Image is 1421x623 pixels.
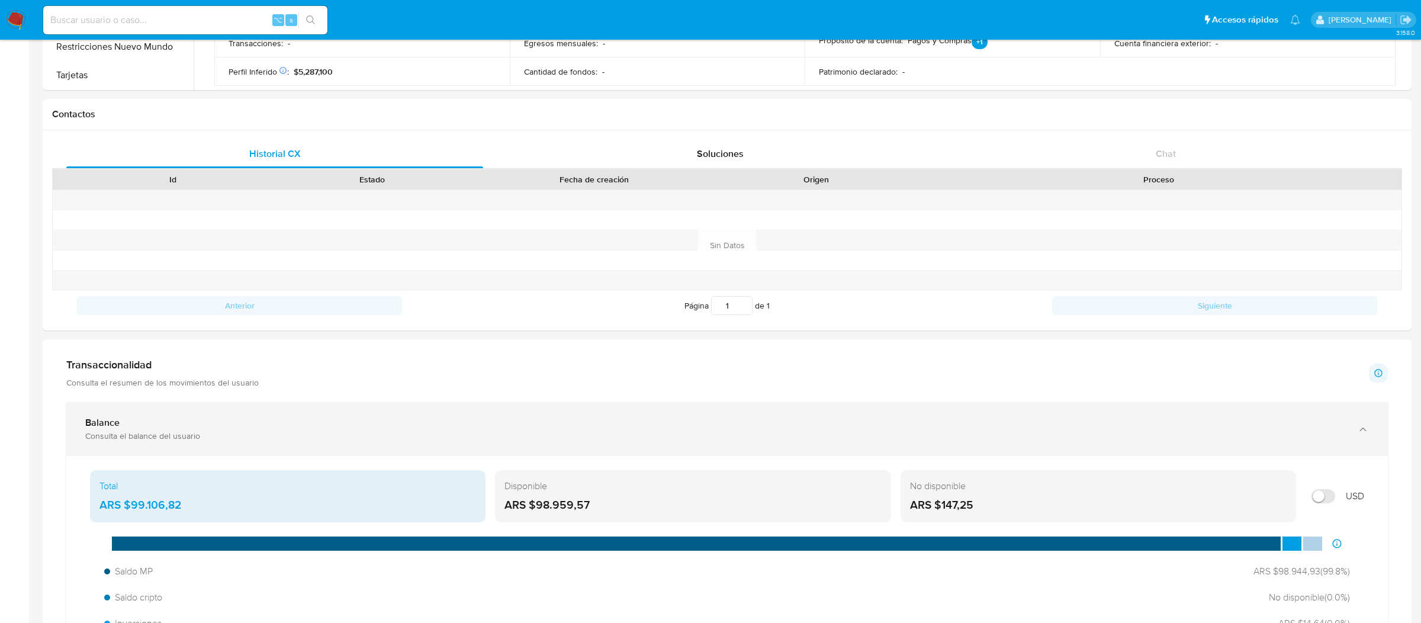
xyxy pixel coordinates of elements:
[294,66,333,78] span: $5,287,100
[697,147,744,160] span: Soluciones
[767,300,770,311] span: 1
[249,147,301,160] span: Historial CX
[1216,38,1218,49] p: -
[524,38,598,49] p: Egresos mensuales :
[52,108,1402,120] h1: Contactos
[1212,14,1278,26] span: Accesos rápidos
[819,66,898,77] p: Patrimonio declarado :
[1400,14,1412,26] a: Salir
[603,38,605,49] p: -
[902,66,905,77] p: -
[77,296,402,315] button: Anterior
[1290,15,1300,25] a: Notificaciones
[819,35,903,46] p: Propósito de la cuenta :
[725,174,907,185] div: Origen
[43,12,327,28] input: Buscar usuario o caso...
[229,66,289,77] p: Perfil Inferido :
[524,66,597,77] p: Cantidad de fondos :
[1396,28,1415,37] span: 3.158.0
[602,66,605,77] p: -
[1052,296,1377,315] button: Siguiente
[924,174,1393,185] div: Proceso
[82,174,264,185] div: Id
[46,61,194,89] button: Tarjetas
[288,38,290,49] p: -
[46,33,194,61] button: Restricciones Nuevo Mundo
[274,14,282,25] span: ⌥
[972,35,988,49] p: +1
[1156,147,1176,160] span: Chat
[1114,38,1211,49] p: Cuenta financiera exterior :
[480,174,708,185] div: Fecha de creación
[281,174,463,185] div: Estado
[684,296,770,315] span: Página de
[290,14,293,25] span: s
[298,12,323,28] button: search-icon
[908,35,988,52] p: Pagos y Compras
[229,38,283,49] p: Transacciones :
[1329,14,1396,25] p: eric.malcangi@mercadolibre.com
